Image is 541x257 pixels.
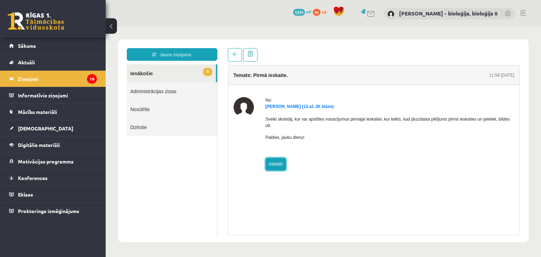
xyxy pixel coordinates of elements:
span: 1371 [293,9,305,16]
a: Aktuāli [9,54,97,70]
span: 9 [97,41,106,49]
img: Elza Saulīte - bioloģija, bioloģija II [387,11,394,18]
span: Mācību materiāli [18,109,57,115]
div: 11:58 [DATE] [384,45,409,51]
span: Motivācijas programma [18,158,74,165]
a: 9Ienākošie [21,37,110,55]
a: [PERSON_NAME] - bioloģija, bioloģija II [399,10,497,17]
a: Administrācijas ziņas [21,55,111,73]
a: [DEMOGRAPHIC_DATA] [9,120,97,136]
legend: Informatīvie ziņojumi [18,87,97,103]
span: Eklase [18,191,33,198]
span: xp [322,9,326,14]
a: Jauns ziņojums [21,21,112,34]
a: Rīgas 1. Tālmācības vidusskola [8,12,64,30]
span: mP [306,9,312,14]
a: 95 xp [313,9,330,14]
a: Eklase [9,186,97,203]
span: [DEMOGRAPHIC_DATA] [18,125,73,131]
span: Digitālie materiāli [18,142,60,148]
span: Aktuāli [18,59,35,65]
a: [PERSON_NAME] (12.a1 JK klase) [160,77,228,82]
span: Konferences [18,175,48,181]
a: Mācību materiāli [9,104,97,120]
a: Atbildēt [160,131,180,143]
a: Proktoringa izmēģinājums [9,203,97,219]
span: 95 [313,9,321,16]
span: Proktoringa izmēģinājums [18,208,79,214]
span: Sākums [18,43,36,49]
a: Ziņojumi10 [9,71,97,87]
i: 10 [87,74,97,84]
a: Informatīvie ziņojumi [9,87,97,103]
h4: Temats: Pirmā ieskaite. [128,45,182,51]
img: Ilze Everte [128,70,148,90]
a: Dzēstie [21,91,111,109]
p: Sveiki skolotāj, kur var apstīties nosacījumus pirmajai ieskaitei, kur teikts, kad jāuzstaisa pēt... [160,89,409,102]
p: Paldies, jauku dienu! [160,107,409,114]
a: Nosūtītie [21,73,111,91]
a: 1371 mP [293,9,312,14]
a: Digitālie materiāli [9,137,97,153]
div: No: [160,70,409,76]
a: Konferences [9,170,97,186]
a: Sākums [9,38,97,54]
a: Motivācijas programma [9,153,97,169]
legend: Ziņojumi [18,71,97,87]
